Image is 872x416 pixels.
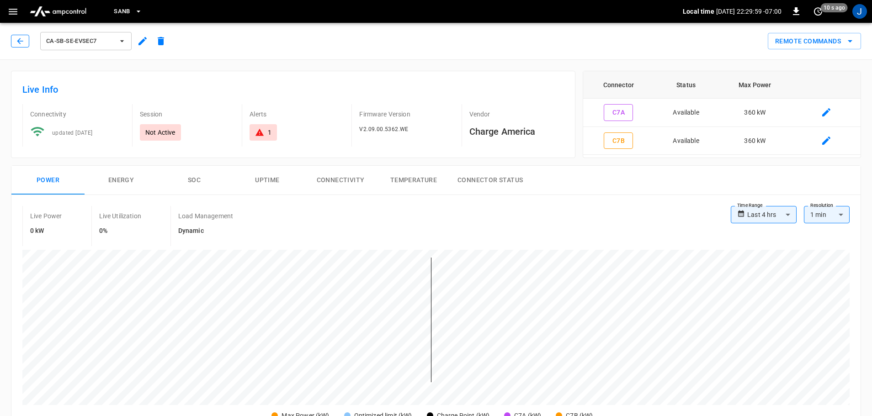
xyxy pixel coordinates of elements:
[718,71,792,99] th: Max Power
[359,126,408,132] span: V2.09.00.5362.WE
[359,110,454,119] p: Firmware Version
[583,71,654,99] th: Connector
[604,104,633,121] button: C7A
[852,4,867,19] div: profile-icon
[469,110,564,119] p: Vendor
[737,202,763,209] label: Time Range
[450,166,530,195] button: Connector Status
[99,226,141,236] h6: 0%
[304,166,377,195] button: Connectivity
[30,226,62,236] h6: 0 kW
[654,127,718,155] td: Available
[683,7,714,16] p: Local time
[804,206,850,223] div: 1 min
[158,166,231,195] button: SOC
[583,71,861,155] table: connector table
[40,32,132,50] button: ca-sb-se-evseC7
[110,3,146,21] button: SanB
[140,110,234,119] p: Session
[231,166,304,195] button: Uptime
[811,4,825,19] button: set refresh interval
[718,99,792,127] td: 360 kW
[11,166,85,195] button: Power
[114,6,130,17] span: SanB
[716,7,782,16] p: [DATE] 22:29:59 -07:00
[30,110,125,119] p: Connectivity
[46,36,114,47] span: ca-sb-se-evseC7
[178,226,233,236] h6: Dynamic
[22,82,564,97] h6: Live Info
[30,211,62,221] p: Live Power
[377,166,450,195] button: Temperature
[26,3,90,20] img: ampcontrol.io logo
[747,206,797,223] div: Last 4 hrs
[52,130,93,136] span: updated [DATE]
[85,166,158,195] button: Energy
[178,211,233,221] p: Load Management
[654,99,718,127] td: Available
[810,202,833,209] label: Resolution
[604,132,633,149] button: C7B
[250,110,344,119] p: Alerts
[768,33,861,50] button: Remote Commands
[768,33,861,50] div: remote commands options
[99,211,141,221] p: Live Utilization
[268,128,271,137] div: 1
[469,124,564,139] h6: Charge America
[718,127,792,155] td: 360 kW
[654,71,718,99] th: Status
[821,3,848,12] span: 10 s ago
[145,128,175,137] p: Not Active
